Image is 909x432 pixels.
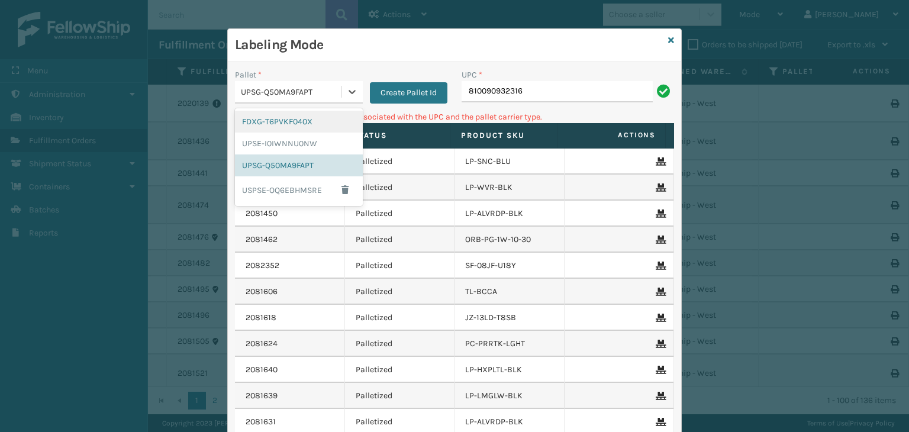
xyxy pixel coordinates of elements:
[246,390,278,402] a: 2081639
[370,82,447,104] button: Create Pallet Id
[656,418,663,426] i: Remove From Pallet
[345,357,455,383] td: Palletized
[656,209,663,218] i: Remove From Pallet
[454,305,565,331] td: JZ-13LD-T8SB
[345,279,455,305] td: Palletized
[656,262,663,270] i: Remove From Pallet
[454,383,565,409] td: LP-LMGLW-BLK
[454,149,565,175] td: LP-SNC-BLU
[454,253,565,279] td: SF-08JF-U18Y
[462,69,482,81] label: UPC
[246,416,276,428] a: 2081631
[345,175,455,201] td: Palletized
[345,383,455,409] td: Palletized
[246,364,278,376] a: 2081640
[454,331,565,357] td: PC-PRRTK-LGHT
[235,36,663,54] h3: Labeling Mode
[454,175,565,201] td: LP-WVR-BLK
[246,208,278,220] a: 2081450
[454,201,565,227] td: LP-ALVRDP-BLK
[656,392,663,400] i: Remove From Pallet
[235,154,363,176] div: UPSG-Q50MA9FAPT
[353,130,439,141] label: Status
[345,149,455,175] td: Palletized
[345,227,455,253] td: Palletized
[656,366,663,374] i: Remove From Pallet
[345,253,455,279] td: Palletized
[246,286,278,298] a: 2081606
[656,157,663,166] i: Remove From Pallet
[235,69,262,81] label: Pallet
[345,331,455,357] td: Palletized
[656,288,663,296] i: Remove From Pallet
[454,357,565,383] td: LP-HXPLTL-BLK
[241,86,342,98] div: UPSG-Q50MA9FAPT
[235,176,363,204] div: USPSE-OQ6EBHMSRE
[246,312,276,324] a: 2081618
[345,305,455,331] td: Palletized
[235,111,674,123] p: Can't find any fulfillment orders associated with the UPC and the pallet carrier type.
[656,340,663,348] i: Remove From Pallet
[656,236,663,244] i: Remove From Pallet
[656,314,663,322] i: Remove From Pallet
[235,133,363,154] div: UPSE-I0IWNNU0NW
[656,183,663,192] i: Remove From Pallet
[454,227,565,253] td: ORB-PG-1W-10-30
[461,130,547,141] label: Product SKU
[246,234,278,246] a: 2081462
[345,201,455,227] td: Palletized
[246,338,278,350] a: 2081624
[235,111,363,133] div: FDXG-T6PVKF040X
[562,125,663,145] span: Actions
[454,279,565,305] td: TL-BCCA
[246,260,279,272] a: 2082352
